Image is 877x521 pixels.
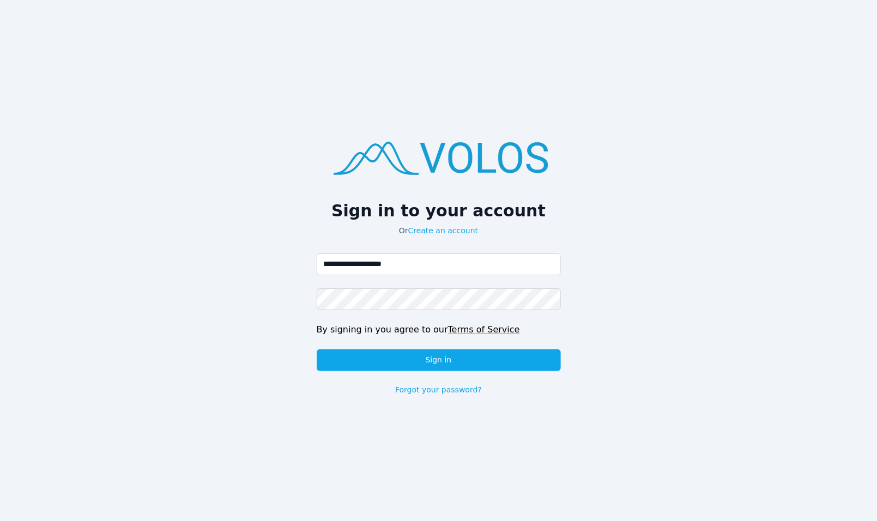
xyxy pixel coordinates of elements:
[317,225,561,236] p: Or
[408,226,479,235] a: Create an account
[317,349,561,371] button: Sign in
[448,324,520,335] a: Terms of Service
[317,126,561,187] img: logo.png
[317,323,561,336] div: By signing in you agree to our
[317,201,561,221] h2: Sign in to your account
[395,384,482,395] a: Forgot your password?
